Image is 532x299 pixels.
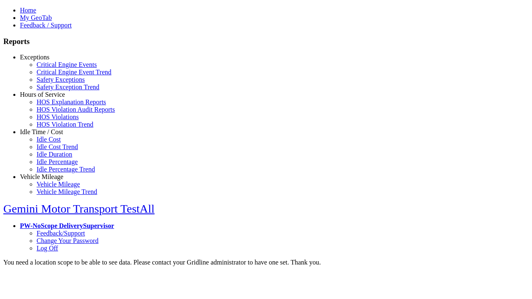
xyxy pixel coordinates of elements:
a: PW-NoScope DeliverySupervisor [20,222,114,229]
a: Critical Engine Event Trend [37,69,111,76]
a: Idle Cost [37,136,61,143]
a: Idle Duration [37,151,72,158]
a: Idle Percentage Trend [37,166,95,173]
a: Vehicle Mileage [20,173,63,180]
h3: Reports [3,37,529,46]
a: Vehicle Mileage [37,181,80,188]
a: Gemini Motor Transport TestAll [3,202,155,215]
a: Idle Time / Cost [20,128,63,135]
a: Critical Engine Events [37,61,97,68]
div: You need a location scope to be able to see data. Please contact your Gridline administrator to h... [3,259,529,266]
a: Log Off [37,245,58,252]
a: Exceptions [20,54,49,61]
a: HOS Violation Audit Reports [37,106,115,113]
a: Safety Exceptions [37,76,85,83]
a: Idle Percentage [37,158,78,165]
a: Idle Cost Trend [37,143,78,150]
a: HOS Violation Trend [37,121,94,128]
a: Hours of Service [20,91,65,98]
a: Feedback/Support [37,230,85,237]
a: My GeoTab [20,14,52,21]
a: Safety Exception Trend [37,83,99,91]
a: Home [20,7,36,14]
a: HOS Violations [37,113,79,120]
a: Change Your Password [37,237,99,244]
a: Vehicle Mileage Trend [37,188,97,195]
a: HOS Explanation Reports [37,98,106,105]
a: Feedback / Support [20,22,71,29]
